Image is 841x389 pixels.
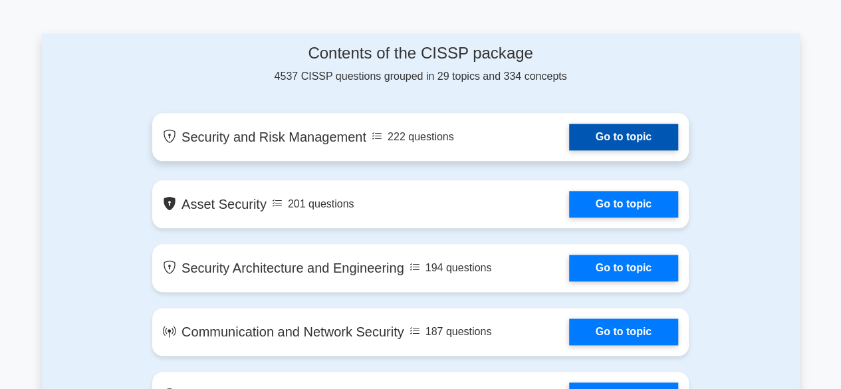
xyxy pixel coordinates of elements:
a: Go to topic [569,124,678,150]
a: Go to topic [569,319,678,345]
h4: Contents of the CISSP package [152,44,689,63]
div: 4537 CISSP questions grouped in 29 topics and 334 concepts [152,44,689,84]
a: Go to topic [569,255,678,281]
a: Go to topic [569,191,678,217]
